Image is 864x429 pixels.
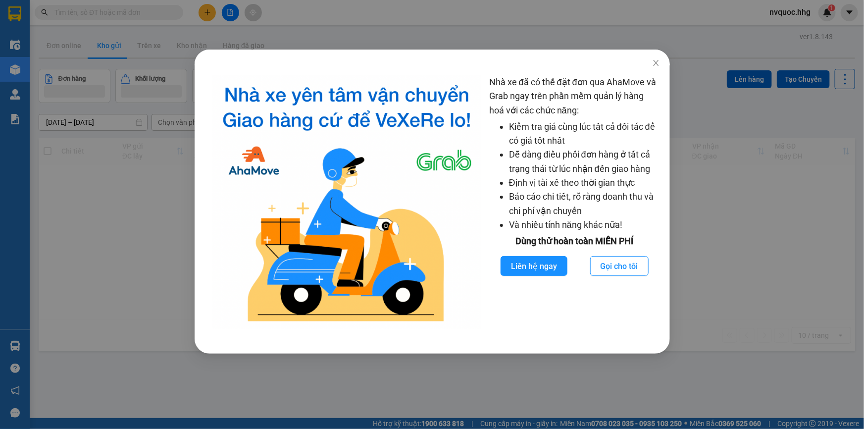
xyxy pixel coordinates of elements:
[212,75,481,329] img: logo
[500,256,567,276] button: Liên hệ ngay
[508,176,660,190] li: Định vị tài xế theo thời gian thực
[508,120,660,148] li: Kiểm tra giá cùng lúc tất cả đối tác để có giá tốt nhất
[590,256,648,276] button: Gọi cho tôi
[652,59,660,67] span: close
[510,260,557,272] span: Liên hệ ngay
[508,190,660,218] li: Báo cáo chi tiết, rõ ràng doanh thu và chi phí vận chuyển
[508,148,660,176] li: Dễ dàng điều phối đơn hàng ở tất cả trạng thái từ lúc nhận đến giao hàng
[642,50,669,77] button: Close
[489,75,660,329] div: Nhà xe đã có thể đặt đơn qua AhaMove và Grab ngay trên phần mềm quản lý hàng hoá với các chức năng:
[508,218,660,232] li: Và nhiều tính năng khác nữa!
[600,260,638,272] span: Gọi cho tôi
[489,234,660,248] div: Dùng thử hoàn toàn MIỄN PHÍ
